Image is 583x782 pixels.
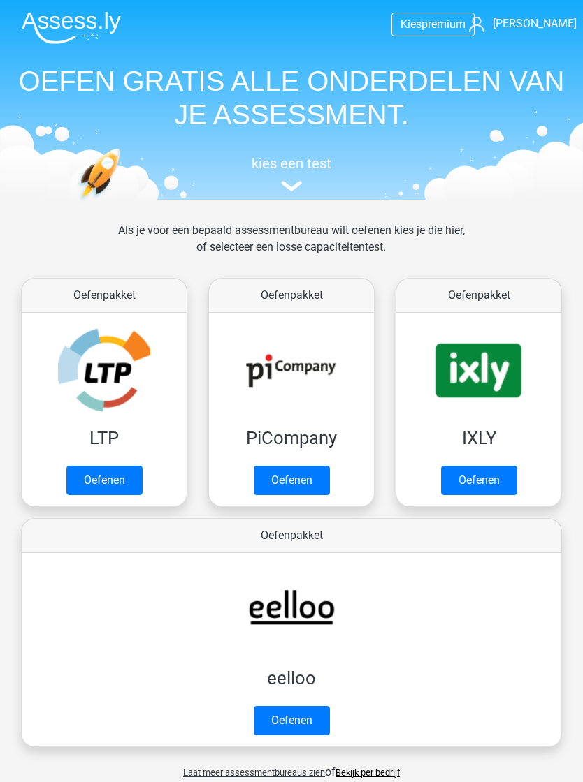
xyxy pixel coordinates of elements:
a: Kiespremium [392,15,474,34]
span: Kies [401,17,422,31]
img: assessment [281,181,302,191]
a: kies een test [10,155,573,192]
span: [PERSON_NAME] [493,17,577,30]
a: Oefenen [441,466,517,495]
span: Laat meer assessmentbureaus zien [183,767,325,778]
div: of [10,753,573,781]
a: Oefenen [254,466,330,495]
img: oefenen [78,148,168,258]
a: [PERSON_NAME] [469,15,573,32]
a: Oefenen [66,466,143,495]
img: Assessly [22,11,121,44]
h5: kies een test [10,155,573,172]
span: premium [422,17,466,31]
a: Oefenen [254,706,330,735]
a: Bekijk per bedrijf [336,767,400,778]
h1: OEFEN GRATIS ALLE ONDERDELEN VAN JE ASSESSMENT. [10,64,573,131]
div: Als je voor een bepaald assessmentbureau wilt oefenen kies je die hier, of selecteer een losse ca... [104,222,479,272]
